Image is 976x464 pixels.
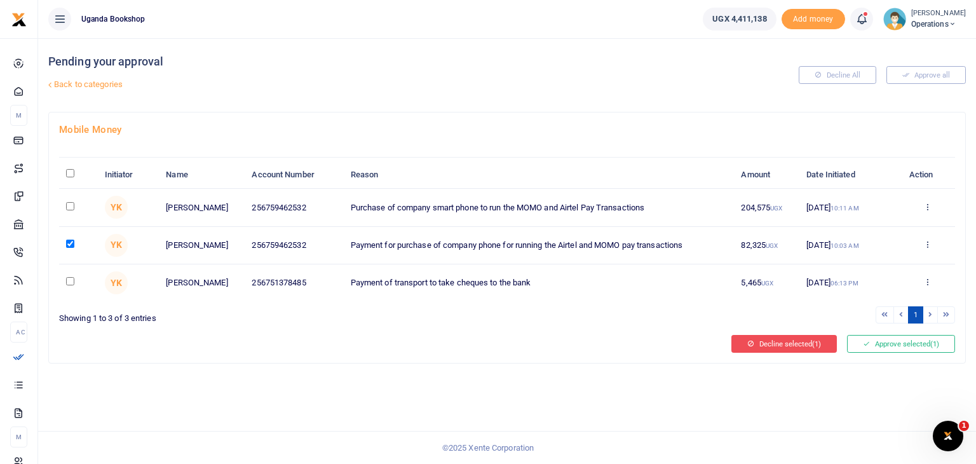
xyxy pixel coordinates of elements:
span: Yvone Kaliboobo [105,271,128,294]
img: profile-user [883,8,906,31]
li: Ac [10,322,27,343]
li: Toup your wallet [782,9,845,30]
h4: Mobile Money [59,123,955,137]
td: [PERSON_NAME] [159,189,245,226]
td: [DATE] [799,264,899,301]
span: 1 [959,421,969,431]
span: Add money [782,9,845,30]
small: [PERSON_NAME] [911,8,966,19]
th: Reason: activate to sort column ascending [343,161,734,189]
th: Account Number: activate to sort column ascending [245,161,343,189]
span: Operations [911,18,966,30]
iframe: Intercom live chat [933,421,963,451]
h4: Pending your approval [48,55,656,69]
button: Decline selected(1) [731,335,837,353]
small: UGX [766,242,778,249]
li: M [10,105,27,126]
li: M [10,426,27,447]
a: 1 [908,306,923,324]
th: Name: activate to sort column ascending [159,161,245,189]
td: [PERSON_NAME] [159,227,245,264]
span: (1) [930,339,939,348]
a: logo-small logo-large logo-large [11,14,27,24]
td: [DATE] [799,227,899,264]
td: 82,325 [734,227,799,264]
td: Purchase of company smart phone to run the MOMO and Airtel Pay Transactions [343,189,734,226]
td: 256759462532 [245,189,343,226]
span: UGX 4,411,138 [712,13,766,25]
td: Payment for purchase of company phone for running the Airtel and MOMO pay transactions [343,227,734,264]
small: 10:11 AM [830,205,859,212]
a: Add money [782,13,845,23]
th: Amount: activate to sort column ascending [734,161,799,189]
span: Yvone Kaliboobo [105,196,128,219]
span: Yvone Kaliboobo [105,234,128,257]
span: Uganda bookshop [76,13,151,25]
td: 256751378485 [245,264,343,301]
a: UGX 4,411,138 [703,8,776,31]
td: [DATE] [799,189,899,226]
div: Showing 1 to 3 of 3 entries [59,305,502,325]
small: UGX [770,205,782,212]
th: Action: activate to sort column ascending [899,161,955,189]
th: Initiator: activate to sort column ascending [97,161,159,189]
small: 10:03 AM [830,242,859,249]
a: Back to categories [45,74,656,95]
span: (1) [812,339,821,348]
td: [PERSON_NAME] [159,264,245,301]
a: profile-user [PERSON_NAME] Operations [883,8,966,31]
small: 06:13 PM [830,280,858,287]
th: : activate to sort column descending [59,161,97,189]
td: 256759462532 [245,227,343,264]
button: Approve selected(1) [847,335,955,353]
li: Wallet ballance [698,8,781,31]
th: Date Initiated: activate to sort column ascending [799,161,899,189]
td: 5,465 [734,264,799,301]
td: Payment of transport to take cheques to the bank [343,264,734,301]
small: UGX [761,280,773,287]
td: 204,575 [734,189,799,226]
img: logo-small [11,12,27,27]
